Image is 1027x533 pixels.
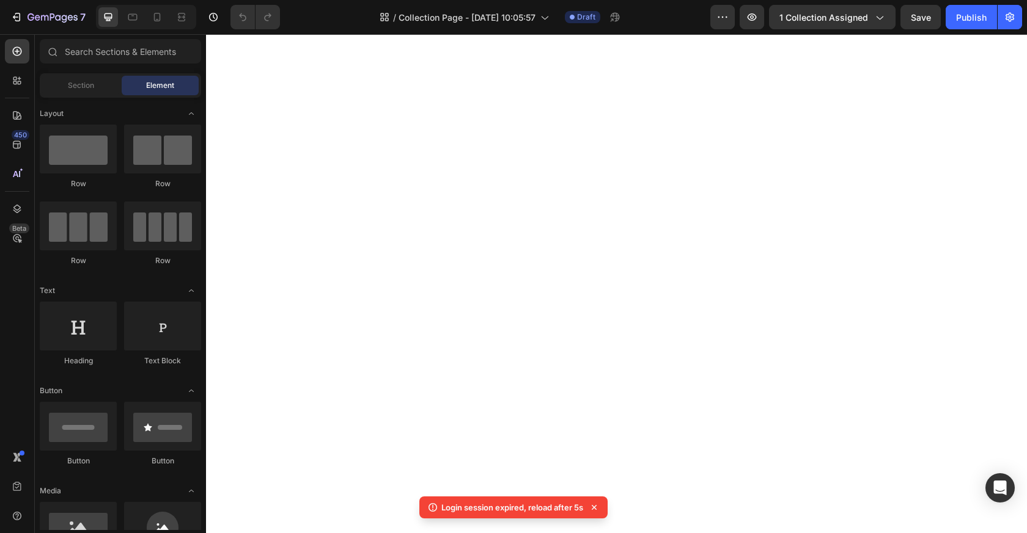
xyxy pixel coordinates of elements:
button: Publish [946,5,997,29]
div: Row [40,255,117,266]
div: Row [124,178,201,189]
span: / [393,11,396,24]
div: Button [40,455,117,466]
button: 1 collection assigned [769,5,896,29]
span: Toggle open [182,381,201,401]
span: Draft [577,12,595,23]
button: Save [900,5,941,29]
span: Toggle open [182,281,201,300]
span: Section [68,80,94,91]
div: Undo/Redo [230,5,280,29]
input: Search Sections & Elements [40,39,201,63]
p: Login session expired, reload after 5s [441,501,583,513]
span: Toggle open [182,104,201,123]
span: Collection Page - [DATE] 10:05:57 [399,11,536,24]
span: Save [911,12,931,23]
span: Toggle open [182,481,201,501]
span: Layout [40,108,64,119]
div: Heading [40,355,117,366]
span: Button [40,385,62,396]
span: Media [40,485,61,496]
div: Publish [956,11,987,24]
div: 450 [12,130,29,140]
div: Text Block [124,355,201,366]
div: Beta [9,223,29,233]
p: 7 [80,10,86,24]
span: Text [40,285,55,296]
div: Row [124,255,201,266]
div: Button [124,455,201,466]
div: Row [40,178,117,189]
span: Element [146,80,174,91]
iframe: Design area [206,34,1027,533]
span: 1 collection assigned [779,11,868,24]
button: 7 [5,5,91,29]
div: Open Intercom Messenger [985,473,1015,502]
